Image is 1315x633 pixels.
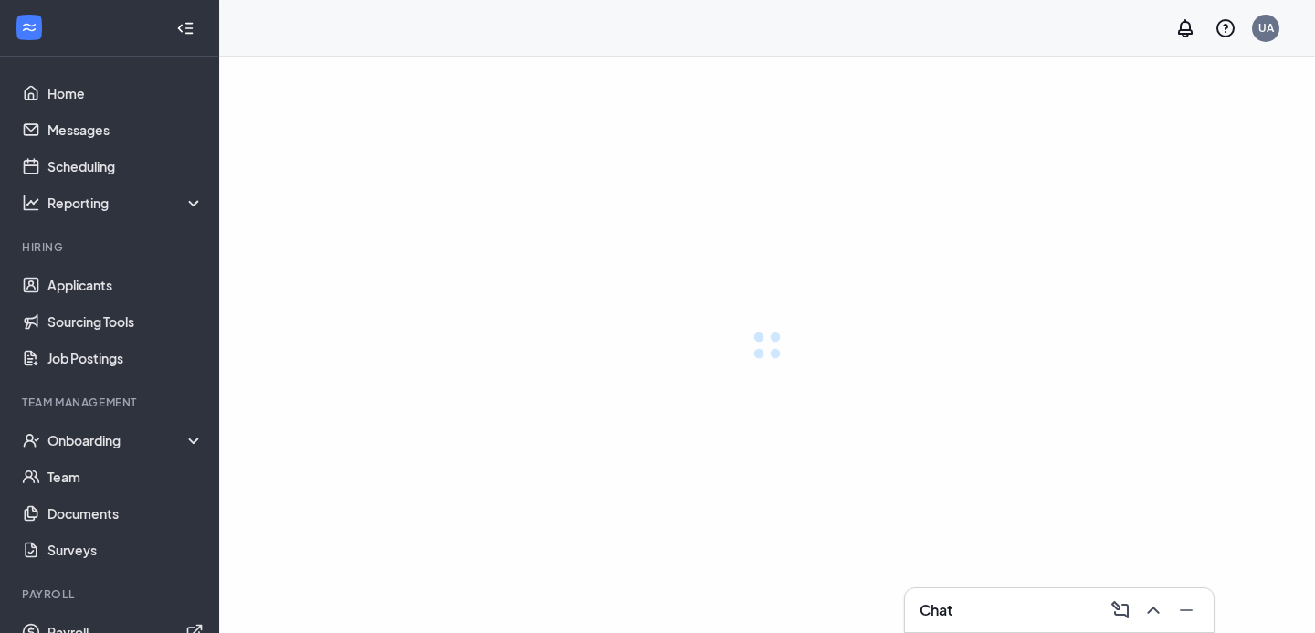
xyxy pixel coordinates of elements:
div: Onboarding [47,431,205,449]
a: Home [47,75,204,111]
svg: Analysis [22,194,40,212]
div: UA [1258,20,1274,36]
button: ComposeMessage [1104,596,1133,625]
svg: Minimize [1175,599,1197,621]
a: Team [47,459,204,495]
a: Sourcing Tools [47,303,204,340]
svg: Notifications [1174,17,1196,39]
svg: Collapse [176,19,195,37]
svg: UserCheck [22,431,40,449]
div: Reporting [47,194,205,212]
a: Surveys [47,532,204,568]
svg: ComposeMessage [1110,599,1131,621]
a: Scheduling [47,148,204,185]
a: Documents [47,495,204,532]
svg: WorkstreamLogo [20,18,38,37]
svg: QuestionInfo [1215,17,1236,39]
div: Team Management [22,395,200,410]
button: ChevronUp [1137,596,1166,625]
svg: ChevronUp [1142,599,1164,621]
a: Messages [47,111,204,148]
a: Job Postings [47,340,204,376]
div: Hiring [22,239,200,255]
h3: Chat [920,600,952,620]
a: Applicants [47,267,204,303]
div: Payroll [22,586,200,602]
button: Minimize [1170,596,1199,625]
